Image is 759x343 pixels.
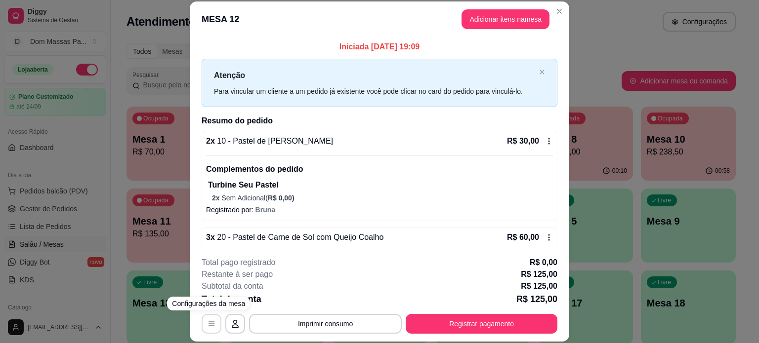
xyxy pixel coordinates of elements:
[206,163,553,175] p: Complementos do pedido
[206,205,553,215] p: Registrado por:
[214,69,535,81] p: Atenção
[507,135,539,147] p: R$ 30,00
[202,257,275,268] p: Total pago registrado
[214,86,535,97] div: Para vincular um cliente a um pedido já existente você pode clicar no card do pedido para vinculá...
[215,137,333,145] span: 10 - Pastel de [PERSON_NAME]
[551,3,567,19] button: Close
[521,280,557,292] p: R$ 125,00
[212,194,221,202] span: 2 x
[206,231,383,243] p: 3 x
[539,69,545,76] button: close
[268,194,295,202] span: R$ 0,00 )
[212,193,553,203] p: Sem Adicional (
[249,314,402,334] button: Imprimir consumo
[202,280,263,292] p: Subtotal da conta
[190,1,569,37] header: MESA 12
[530,257,557,268] p: R$ 0,00
[167,297,250,310] div: Configurações da mesa
[507,231,539,243] p: R$ 60,00
[202,41,557,53] p: Iniciada [DATE] 19:09
[202,115,557,127] h2: Resumo do pedido
[462,9,549,29] button: Adicionar itens namesa
[406,314,557,334] button: Registrar pagamento
[202,292,261,306] p: Total da conta
[521,268,557,280] p: R$ 125,00
[202,268,273,280] p: Restante à ser pago
[208,179,553,191] p: Turbine Seu Pastel
[255,206,275,214] span: Bruna
[539,69,545,75] span: close
[215,233,384,241] span: 20 - Pastel de Carne de Sol com Queijo Coalho
[206,135,333,147] p: 2 x
[516,292,557,306] p: R$ 125,00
